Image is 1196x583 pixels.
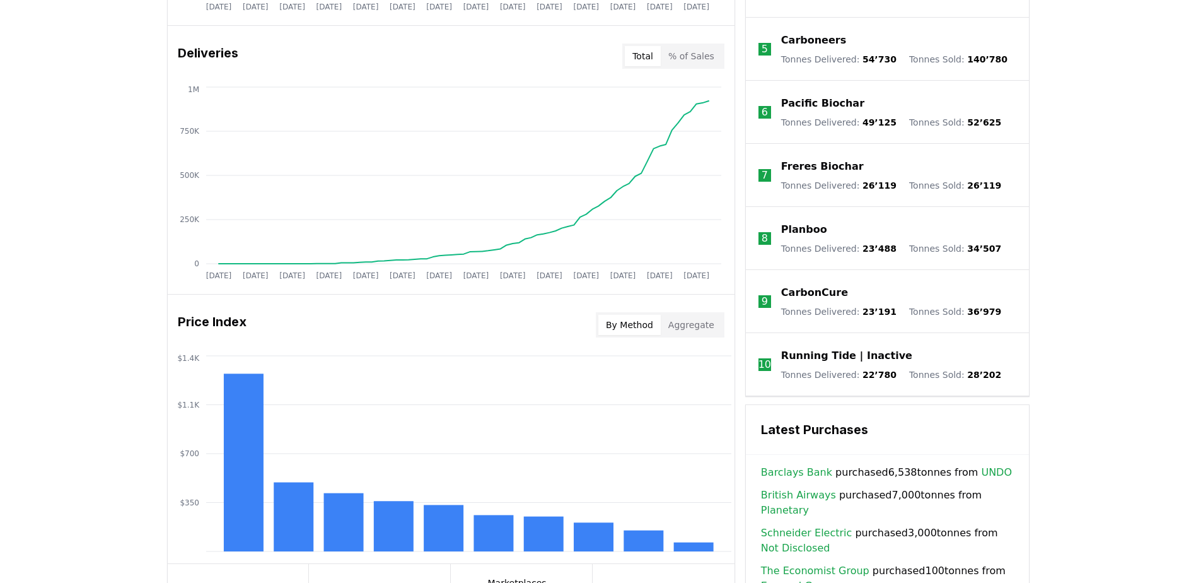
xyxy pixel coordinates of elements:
[761,465,1012,480] span: purchased 6,538 tonnes from
[967,307,1001,317] span: 36’979
[781,179,897,192] p: Tonnes Delivered :
[463,271,489,280] tspan: [DATE]
[573,271,599,280] tspan: [DATE]
[761,488,1014,518] span: purchased 7,000 tonnes from
[862,244,897,254] span: 23’488
[909,53,1007,66] p: Tonnes Sold :
[781,96,864,111] a: Pacific Biochar
[781,368,897,381] p: Tonnes Delivered :
[180,449,199,458] tspan: $700
[188,85,199,94] tspan: 1M
[178,312,247,338] h3: Price Index
[762,294,768,309] p: 9
[610,271,636,280] tspan: [DATE]
[426,3,452,11] tspan: [DATE]
[180,171,200,180] tspan: 500K
[194,259,199,268] tspan: 0
[781,53,897,66] p: Tonnes Delivered :
[178,44,238,69] h3: Deliveries
[573,3,599,11] tspan: [DATE]
[390,3,415,11] tspan: [DATE]
[761,503,809,518] a: Planetary
[862,117,897,127] span: 49’125
[426,271,452,280] tspan: [DATE]
[279,3,305,11] tspan: [DATE]
[967,370,1001,380] span: 28’202
[909,305,1001,318] p: Tonnes Sold :
[758,357,771,372] p: 10
[967,180,1001,191] span: 26’119
[762,105,768,120] p: 6
[862,307,897,317] span: 23’191
[598,315,661,335] button: By Method
[463,3,489,11] tspan: [DATE]
[761,526,1014,556] span: purchased 3,000 tonnes from
[761,465,832,480] a: Barclays Bank
[909,242,1001,255] p: Tonnes Sold :
[909,179,1001,192] p: Tonnes Sold :
[862,180,897,191] span: 26’119
[967,244,1001,254] span: 34’507
[762,231,768,246] p: 8
[661,315,722,335] button: Aggregate
[781,159,864,174] a: Freres Biochar
[781,242,897,255] p: Tonnes Delivered :
[909,116,1001,129] p: Tonnes Sold :
[499,271,525,280] tspan: [DATE]
[180,127,200,136] tspan: 750K
[180,215,200,224] tspan: 250K
[762,168,768,183] p: 7
[647,271,673,280] tspan: [DATE]
[177,354,200,363] tspan: $1.4K
[862,54,897,64] span: 54’730
[242,271,268,280] tspan: [DATE]
[761,541,830,556] a: Not Disclosed
[279,271,305,280] tspan: [DATE]
[647,3,673,11] tspan: [DATE]
[537,3,562,11] tspan: [DATE]
[352,271,378,280] tspan: [DATE]
[316,3,342,11] tspan: [DATE]
[683,3,709,11] tspan: [DATE]
[206,3,231,11] tspan: [DATE]
[316,271,342,280] tspan: [DATE]
[761,488,836,503] a: British Airways
[661,46,722,66] button: % of Sales
[180,498,199,507] tspan: $350
[610,3,636,11] tspan: [DATE]
[967,117,1001,127] span: 52’625
[781,33,846,48] a: Carboneers
[761,420,1014,439] h3: Latest Purchases
[909,368,1001,381] p: Tonnes Sold :
[762,42,768,57] p: 5
[761,526,852,541] a: Schneider Electric
[177,401,200,409] tspan: $1.1K
[781,222,827,237] a: Planboo
[781,285,848,300] a: CarbonCure
[967,54,1007,64] span: 140’780
[537,271,562,280] tspan: [DATE]
[781,348,912,363] a: Running Tide | Inactive
[352,3,378,11] tspan: [DATE]
[761,563,869,579] a: The Economist Group
[781,116,897,129] p: Tonnes Delivered :
[683,271,709,280] tspan: [DATE]
[981,465,1012,480] a: UNDO
[242,3,268,11] tspan: [DATE]
[625,46,661,66] button: Total
[390,271,415,280] tspan: [DATE]
[499,3,525,11] tspan: [DATE]
[781,305,897,318] p: Tonnes Delivered :
[862,370,897,380] span: 22’780
[206,271,231,280] tspan: [DATE]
